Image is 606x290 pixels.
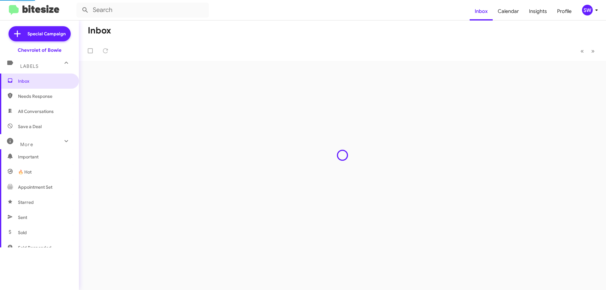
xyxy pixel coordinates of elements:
[18,47,62,53] div: Chevrolet of Bowie
[582,5,593,15] div: SW
[470,2,493,21] a: Inbox
[76,3,209,18] input: Search
[18,108,54,115] span: All Conversations
[18,169,32,175] span: 🔥 Hot
[18,123,42,130] span: Save a Deal
[88,26,111,36] h1: Inbox
[18,93,72,99] span: Needs Response
[18,154,72,160] span: Important
[577,5,599,15] button: SW
[20,142,33,147] span: More
[18,229,27,236] span: Sold
[552,2,577,21] a: Profile
[18,199,34,205] span: Starred
[18,245,51,251] span: Sold Responded
[18,184,52,190] span: Appointment Set
[9,26,71,41] a: Special Campaign
[524,2,552,21] a: Insights
[493,2,524,21] a: Calendar
[20,63,39,69] span: Labels
[18,214,27,221] span: Sent
[27,31,66,37] span: Special Campaign
[577,44,598,57] nav: Page navigation example
[580,47,584,55] span: «
[18,78,72,84] span: Inbox
[577,44,588,57] button: Previous
[591,47,595,55] span: »
[587,44,598,57] button: Next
